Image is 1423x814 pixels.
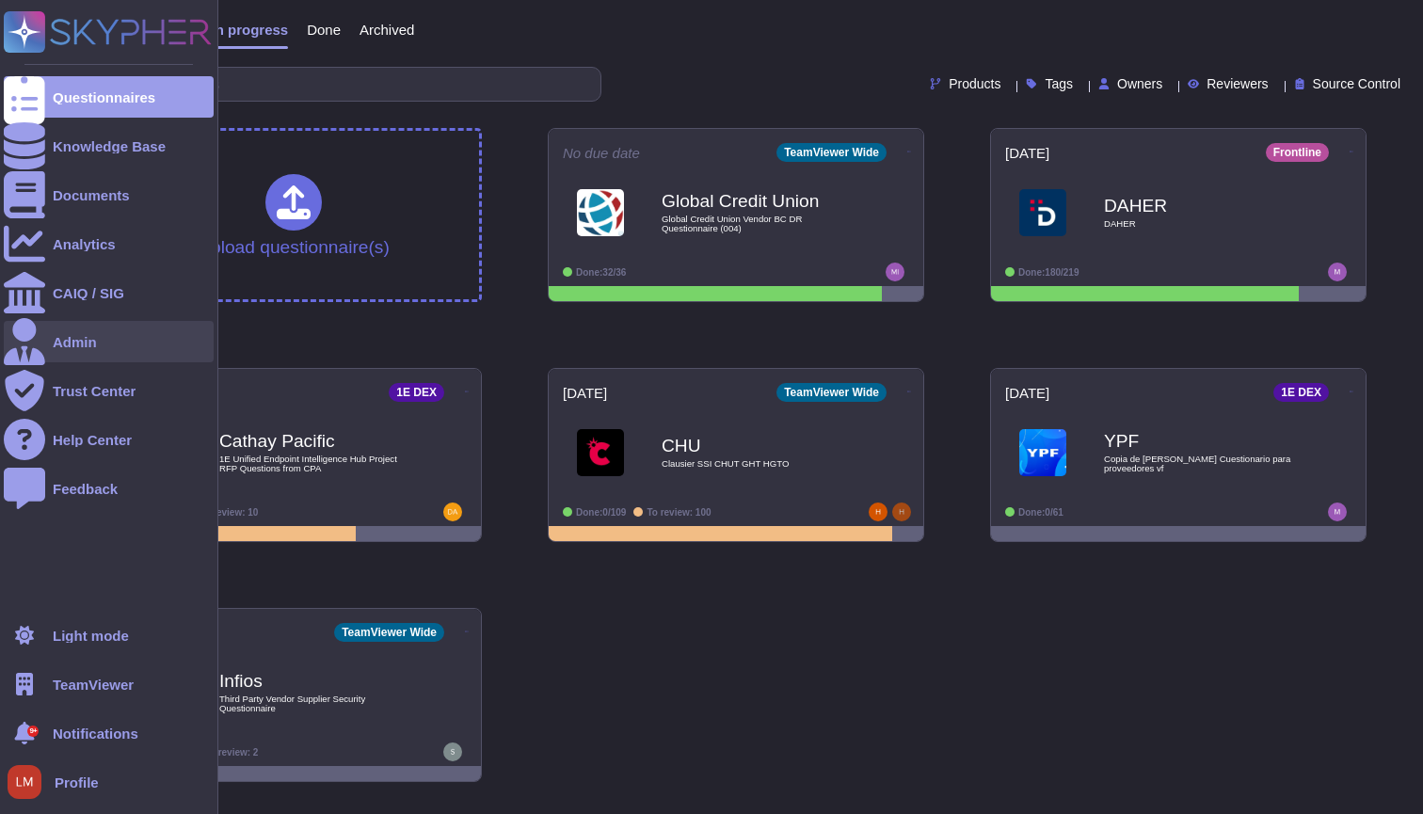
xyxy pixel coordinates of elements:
img: Logo [1019,189,1066,236]
span: [DATE] [563,386,607,400]
div: TeamViewer Wide [334,623,444,642]
a: Documents [4,174,214,215]
div: Feedback [53,482,118,496]
a: CAIQ / SIG [4,272,214,313]
div: TeamViewer Wide [776,143,887,162]
img: user [886,263,904,281]
div: CAIQ / SIG [53,286,124,300]
span: [DATE] [1005,146,1049,160]
div: Upload questionnaire(s) [198,174,390,256]
span: Clausier SSI CHUT GHT HGTO [662,459,850,469]
div: Documents [53,188,130,202]
img: user [443,742,462,761]
span: Done: 0/61 [1018,507,1063,518]
a: Feedback [4,468,214,509]
span: Archived [360,23,414,37]
div: 9+ [27,726,39,737]
img: user [1328,263,1347,281]
div: 1E DEX [389,383,444,402]
span: To review: 100 [647,507,711,518]
div: 1E DEX [1273,383,1329,402]
span: Tags [1045,77,1073,90]
img: user [892,503,911,521]
div: Frontline [1266,143,1329,162]
a: Knowledge Base [4,125,214,167]
img: user [8,765,41,799]
button: user [4,761,55,803]
a: Questionnaires [4,76,214,118]
a: Admin [4,321,214,362]
div: TeamViewer Wide [776,383,887,402]
a: Help Center [4,419,214,460]
span: In progress [211,23,288,37]
span: To review: 10 [200,507,259,518]
div: Questionnaires [53,90,155,104]
b: Infios [219,672,408,690]
span: Copia de [PERSON_NAME] Cuestionario para proveedores vf [1104,455,1292,472]
span: Source Control [1313,77,1400,90]
span: 1E Unified Endpoint Intelligence Hub Project RFP Questions from CPA [219,455,408,472]
a: Analytics [4,223,214,264]
span: Done [307,23,341,37]
span: Reviewers [1207,77,1268,90]
img: user [869,503,887,521]
b: Cathay Pacific [219,432,408,450]
img: user [443,503,462,521]
img: Logo [577,189,624,236]
img: Logo [1019,429,1066,476]
div: Admin [53,335,97,349]
b: CHU [662,437,850,455]
span: Notifications [53,726,138,741]
img: Logo [577,429,624,476]
span: Profile [55,775,99,790]
div: Help Center [53,433,132,447]
span: Done: 32/36 [576,267,626,278]
b: Global Credit Union [662,192,850,210]
div: Analytics [53,237,116,251]
span: Products [949,77,1000,90]
a: Trust Center [4,370,214,411]
b: DAHER [1104,197,1292,215]
span: TeamViewer [53,678,134,692]
span: DAHER [1104,219,1292,229]
div: Trust Center [53,384,136,398]
span: Third Party Vendor Supplier Security Questionnaire [219,694,408,712]
input: Search by keywords [74,68,600,101]
div: Knowledge Base [53,139,166,153]
img: user [1328,503,1347,521]
span: No due date [563,146,640,160]
span: Done: 0/109 [576,507,626,518]
span: Owners [1117,77,1162,90]
b: YPF [1104,432,1292,450]
span: To review: 2 [204,747,258,758]
span: [DATE] [1005,386,1049,400]
span: Done: 180/219 [1018,267,1079,278]
span: Global Credit Union Vendor BC DR Questionnaire (004) [662,215,850,232]
div: Light mode [53,629,129,643]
